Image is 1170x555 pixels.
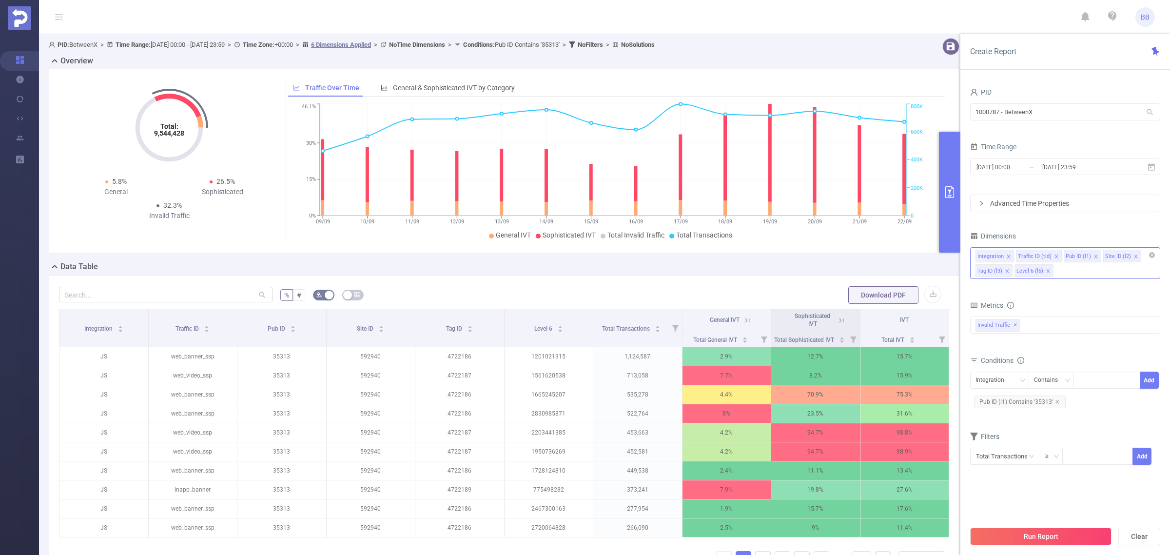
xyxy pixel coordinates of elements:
span: > [371,41,380,48]
p: 2467300163 [505,499,593,518]
p: 2720064828 [505,518,593,537]
tspan: 21/09 [852,218,866,225]
div: Sort [839,336,845,341]
li: Tag ID (l3) [975,264,1013,277]
span: Site ID [357,325,375,332]
u: 6 Dimensions Applied [311,41,371,48]
span: Traffic Over Time [305,84,359,92]
li: Traffic ID (tid) [1016,250,1062,262]
span: Filters [970,433,999,440]
p: JS [59,347,148,366]
tspan: 10/09 [360,218,374,225]
p: JS [59,518,148,537]
p: 592940 [327,347,415,366]
i: icon: close-circle [1149,252,1155,258]
div: Traffic ID (tid) [1018,250,1052,263]
tspan: 13/09 [494,218,508,225]
p: 4.2% [682,442,771,461]
i: icon: info-circle [1007,302,1014,309]
span: > [445,41,454,48]
i: icon: bar-chart [381,84,388,91]
p: JS [59,385,148,404]
i: icon: caret-down [290,328,295,331]
p: 11.1% [771,461,860,480]
p: 35313 [237,461,326,480]
span: > [603,41,612,48]
tspan: 46.1% [302,104,316,110]
p: web_banner_ssp [149,499,237,518]
p: 592940 [327,480,415,499]
p: web_video_ssp [149,366,237,385]
input: End date [1041,160,1120,174]
tspan: 15/09 [584,218,598,225]
div: Sort [204,324,210,330]
i: icon: caret-up [655,324,661,327]
p: JS [59,366,148,385]
div: Sort [655,324,661,330]
tspan: 15% [306,177,316,183]
p: JS [59,461,148,480]
i: icon: caret-down [839,339,844,342]
p: 31.6% [860,404,949,423]
i: icon: caret-up [910,336,915,338]
div: Sort [378,324,384,330]
p: web_video_ssp [149,442,237,461]
p: 2830985871 [505,404,593,423]
p: JS [59,442,148,461]
tspan: 14/09 [539,218,553,225]
i: Filter menu [935,331,949,347]
p: 4722186 [415,385,504,404]
p: 12.7% [771,347,860,366]
li: Level 6 (l6) [1014,264,1053,277]
input: Start date [975,160,1054,174]
span: General IVT [496,231,531,239]
div: Pub ID (l1) [1066,250,1091,263]
i: icon: close [1093,254,1098,260]
tspan: 18/09 [718,218,732,225]
span: PID [970,88,992,96]
p: 94.7% [771,442,860,461]
p: 35313 [237,385,326,404]
span: Level 6 [534,325,554,332]
b: No Filters [578,41,603,48]
tspan: 0% [309,213,316,219]
i: icon: caret-up [742,336,747,338]
i: icon: caret-down [557,328,563,331]
span: Total Transactions [676,231,732,239]
span: Pub ID Contains '35313' [463,41,560,48]
p: 4722187 [415,442,504,461]
p: 1,124,587 [593,347,682,366]
li: Pub ID (l1) [1064,250,1101,262]
tspan: 30% [306,140,316,146]
p: 453,663 [593,423,682,442]
div: Contains [1034,372,1065,388]
i: icon: right [978,200,984,206]
tspan: Total: [160,122,178,130]
p: 592940 [327,423,415,442]
span: Integration [84,325,114,332]
p: 1201021315 [505,347,593,366]
p: 17.6% [860,499,949,518]
div: icon: rightAdvanced Time Properties [971,195,1160,212]
span: Create Report [970,47,1016,56]
tspan: 800K [911,104,923,110]
p: JS [59,423,148,442]
p: 98.9% [860,442,949,461]
p: 449,538 [593,461,682,480]
p: JS [59,404,148,423]
p: 277,954 [593,499,682,518]
i: icon: close [1046,269,1051,275]
p: 535,278 [593,385,682,404]
p: 1728124810 [505,461,593,480]
button: Add [1132,448,1151,465]
span: > [225,41,234,48]
span: Total Invalid Traffic [607,231,664,239]
p: web_banner_ssp [149,404,237,423]
div: Sort [742,336,748,341]
div: Sort [909,336,915,341]
button: Clear [1118,528,1160,545]
span: 26.5% [216,178,235,185]
i: icon: user [970,88,978,96]
button: Download PDF [848,286,918,304]
tspan: 11/09 [405,218,419,225]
